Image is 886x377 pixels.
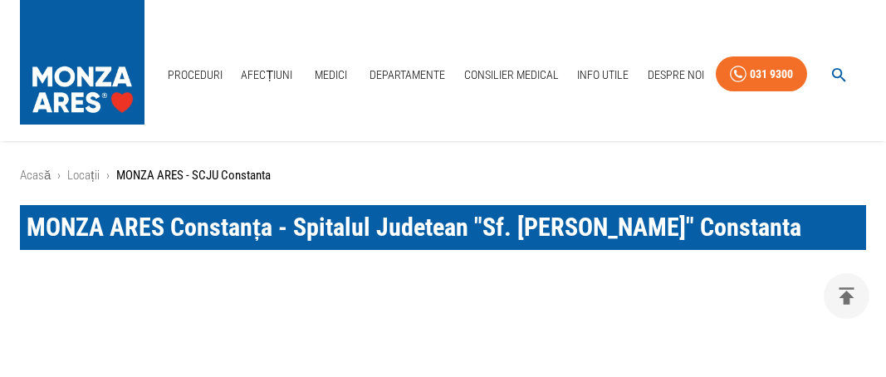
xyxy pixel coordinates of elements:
a: Despre Noi [641,58,711,92]
a: Proceduri [161,58,229,92]
a: Consilier Medical [458,58,565,92]
p: MONZA ARES - SCJU Constanta [116,166,271,185]
nav: breadcrumb [20,166,866,185]
a: Afecțiuni [234,58,299,92]
span: MONZA ARES Constanța - Spitalul Judetean "Sf. [PERSON_NAME]" Constanta [27,213,801,242]
li: › [57,166,61,185]
a: Info Utile [570,58,635,92]
button: delete [824,273,869,319]
a: Departamente [363,58,452,92]
a: Medici [305,58,358,92]
a: 031 9300 [716,56,807,92]
div: 031 9300 [750,64,793,85]
a: Locații [67,168,99,183]
a: Acasă [20,168,51,183]
li: › [106,166,110,185]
